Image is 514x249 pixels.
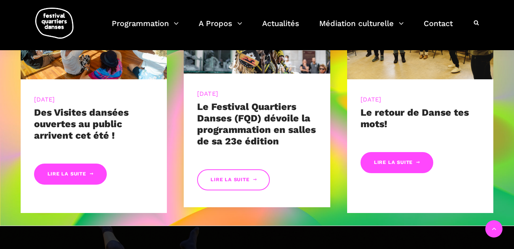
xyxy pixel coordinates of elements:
[424,17,453,39] a: Contact
[262,17,299,39] a: Actualités
[34,96,55,103] a: [DATE]
[34,107,129,141] a: Des Visites dansées ouvertes au public arrivent cet été !
[319,17,404,39] a: Médiation culturelle
[197,90,218,97] a: [DATE]
[197,169,270,190] a: Lire la suite
[34,164,107,185] a: Lire la suite
[197,101,316,147] a: Le Festival Quartiers Danses (FQD) dévoile la programmation en salles de sa 23e édition
[361,96,382,103] a: [DATE]
[361,107,469,129] a: Le retour de Danse tes mots!
[361,152,433,173] a: Lire la suite
[112,17,179,39] a: Programmation
[199,17,242,39] a: A Propos
[35,8,73,39] img: logo-fqd-med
